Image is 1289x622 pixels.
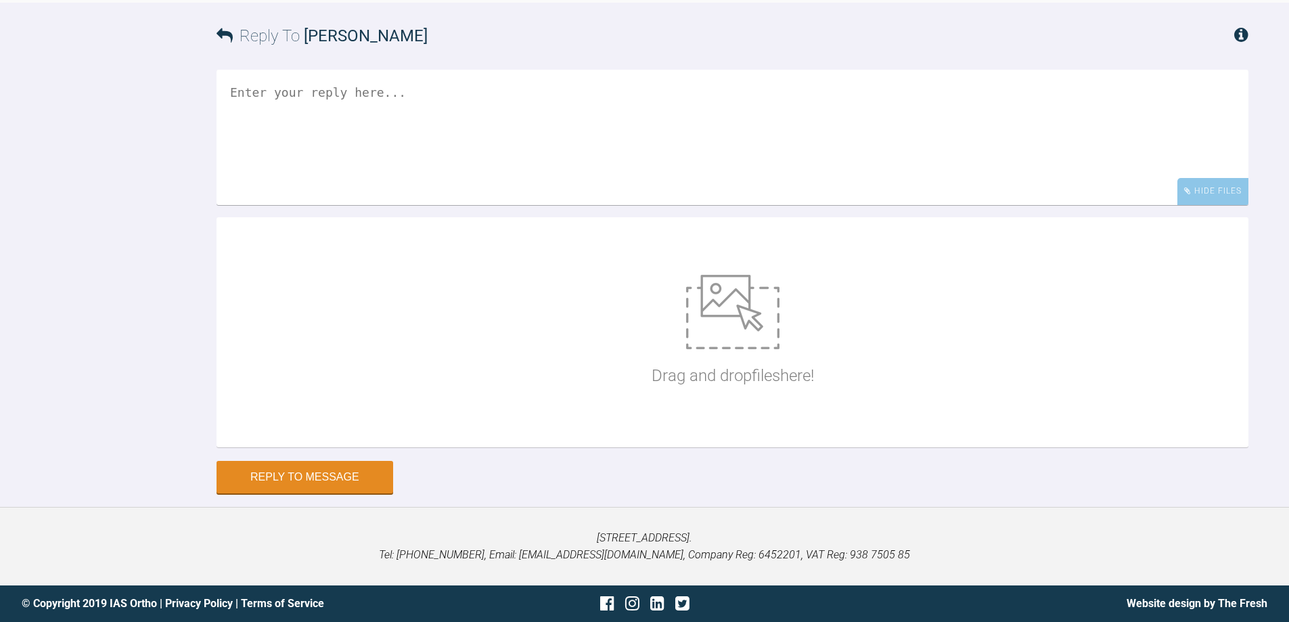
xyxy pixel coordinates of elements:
div: © Copyright 2019 IAS Ortho | | [22,595,437,613]
button: Reply to Message [217,461,393,493]
a: Privacy Policy [165,597,233,610]
p: Drag and drop files here! [652,363,814,388]
a: Website design by The Fresh [1127,597,1267,610]
a: Terms of Service [241,597,324,610]
span: [PERSON_NAME] [304,26,428,45]
div: Hide Files [1177,178,1248,204]
h3: Reply To [217,23,428,49]
p: [STREET_ADDRESS]. Tel: [PHONE_NUMBER], Email: [EMAIL_ADDRESS][DOMAIN_NAME], Company Reg: 6452201,... [22,529,1267,564]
